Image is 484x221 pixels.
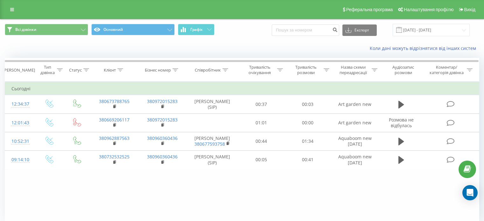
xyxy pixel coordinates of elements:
[462,185,478,200] div: Open Intercom Messenger
[147,98,178,104] a: 380972015283
[186,150,238,169] td: [PERSON_NAME] (SIP)
[428,65,465,75] div: Коментар/категорія дзвінка
[331,132,379,150] td: Aquaboom new [DATE]
[342,24,377,36] button: Експорт
[194,141,225,147] a: 380677593758
[464,7,475,12] span: Вихід
[99,135,130,141] a: 380962887563
[404,7,453,12] span: Налаштування профілю
[186,132,238,150] td: [PERSON_NAME]
[99,154,130,160] a: 380732532525
[238,114,284,132] td: 01:01
[195,67,221,73] div: Співробітник
[147,154,178,160] a: 380960360436
[91,24,175,35] button: Основний
[11,154,28,166] div: 09:14:10
[238,95,284,114] td: 00:37
[385,65,422,75] div: Аудіозапис розмови
[69,67,82,73] div: Статус
[147,135,178,141] a: 380960360436
[104,67,116,73] div: Клієнт
[178,24,214,35] button: Графік
[389,117,414,128] span: Розмова не відбулась
[238,132,284,150] td: 00:44
[145,67,171,73] div: Бізнес номер
[346,7,393,12] span: Реферальна програма
[272,24,339,36] input: Пошук за номером
[190,27,203,32] span: Графік
[11,135,28,148] div: 10:52:31
[5,82,479,95] td: Сьогодні
[284,150,331,169] td: 00:41
[11,117,28,129] div: 12:01:43
[3,67,35,73] div: [PERSON_NAME]
[99,117,130,123] a: 380669206117
[331,95,379,114] td: Аrt garden new
[284,114,331,132] td: 00:00
[5,24,88,35] button: Всі дзвінки
[370,45,479,51] a: Коли дані можуть відрізнятися вiд інших систем
[238,150,284,169] td: 00:05
[331,150,379,169] td: Aquaboom new [DATE]
[284,95,331,114] td: 00:03
[186,95,238,114] td: [PERSON_NAME] (SIP)
[99,98,130,104] a: 380673788765
[284,132,331,150] td: 01:34
[244,65,276,75] div: Тривалість очікування
[15,27,36,32] span: Всі дзвінки
[40,65,55,75] div: Тип дзвінка
[337,65,370,75] div: Назва схеми переадресації
[290,65,322,75] div: Тривалість розмови
[331,114,379,132] td: Аrt garden new
[11,98,28,110] div: 12:34:37
[147,117,178,123] a: 380972015283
